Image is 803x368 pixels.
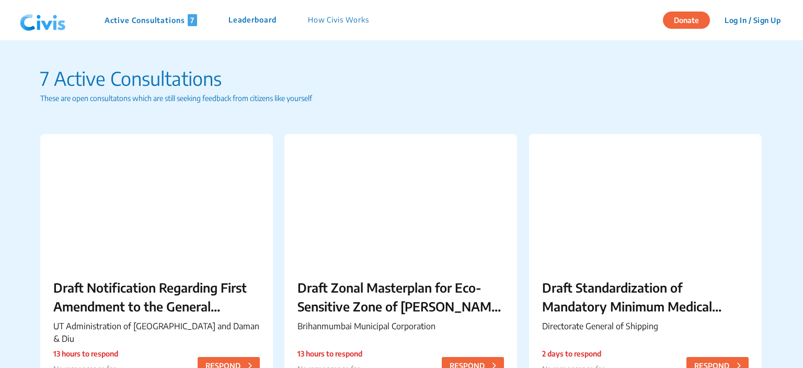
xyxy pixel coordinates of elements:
[188,14,197,26] span: 7
[663,12,710,29] button: Donate
[308,14,369,26] p: How Civis Works
[53,320,260,345] p: UT Administration of [GEOGRAPHIC_DATA] and Daman & Diu
[542,348,604,359] p: 2 days to respond
[40,93,763,104] p: These are open consultatons which are still seeking feedback from citizens like yourself
[542,278,749,316] p: Draft Standardization of Mandatory Minimum Medical Investigations for [DEMOGRAPHIC_DATA] Seafarers
[53,278,260,316] p: Draft Notification Regarding First Amendment to the General Development Rules-2023 of [GEOGRAPHIC...
[297,348,362,359] p: 13 hours to respond
[16,5,70,36] img: navlogo.png
[297,278,504,316] p: Draft Zonal Masterplan for Eco- Sensitive Zone of [PERSON_NAME][GEOGRAPHIC_DATA]
[663,14,718,25] a: Donate
[53,348,118,359] p: 13 hours to respond
[542,320,749,332] p: Directorate General of Shipping
[40,64,763,93] p: 7 Active Consultations
[105,14,197,26] p: Active Consultations
[718,12,787,28] button: Log In / Sign Up
[228,14,277,26] p: Leaderboard
[297,320,504,332] p: Brihanmumbai Municipal Corporation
